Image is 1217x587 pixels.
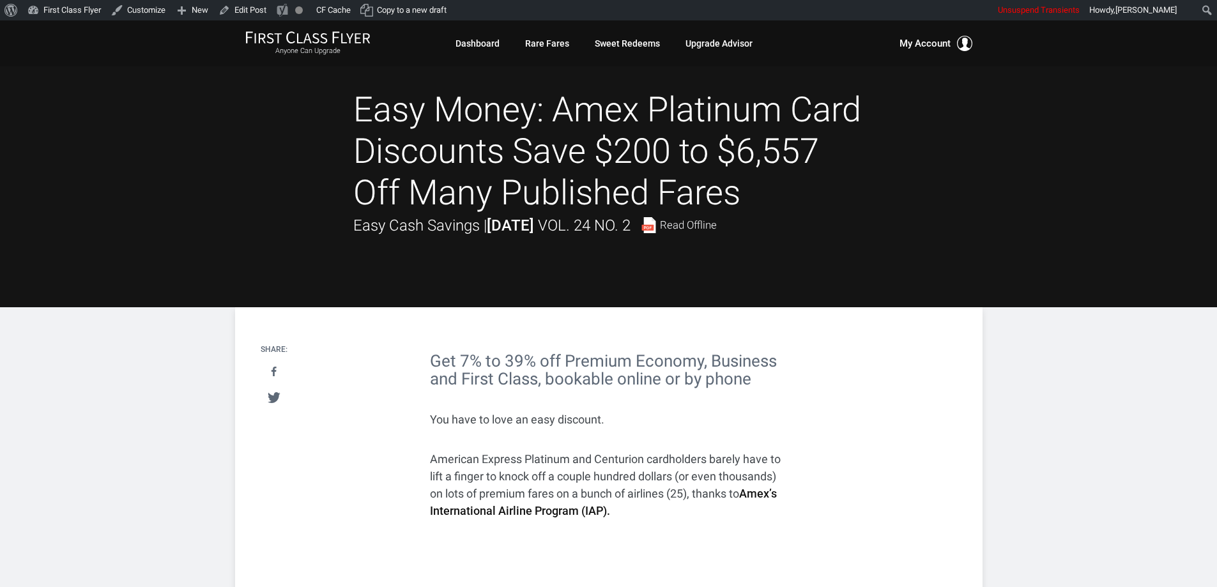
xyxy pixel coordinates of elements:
[245,47,371,56] small: Anyone Can Upgrade
[261,346,287,354] h4: Share:
[998,5,1080,15] span: Unsuspend Transients
[245,31,371,44] img: First Class Flyer
[353,89,864,213] h1: Easy Money: Amex Platinum Card Discounts Save $200 to $6,557 Off Many Published Fares
[899,36,972,51] button: My Account
[525,32,569,55] a: Rare Fares
[430,450,788,519] p: American Express Platinum and Centurion cardholders barely have to lift a finger to knock off a c...
[641,217,657,233] img: pdf-file.svg
[261,360,287,384] a: Share
[455,32,500,55] a: Dashboard
[1115,5,1177,15] span: [PERSON_NAME]
[245,31,371,56] a: First Class FlyerAnyone Can Upgrade
[641,217,717,233] a: Read Offline
[261,386,287,409] a: Tweet
[430,487,777,517] strong: Amex’s International Airline Program (IAP).
[487,217,534,234] strong: [DATE]
[353,213,717,238] div: Easy Cash Savings |
[430,411,788,428] p: You have to love an easy discount.
[685,32,753,55] a: Upgrade Advisor
[595,32,660,55] a: Sweet Redeems
[538,217,631,234] span: Vol. 24 No. 2
[899,36,951,51] span: My Account
[660,220,717,231] span: Read Offline
[430,352,788,388] h2: Get 7% to 39% off Premium Economy, Business and First Class, bookable online or by phone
